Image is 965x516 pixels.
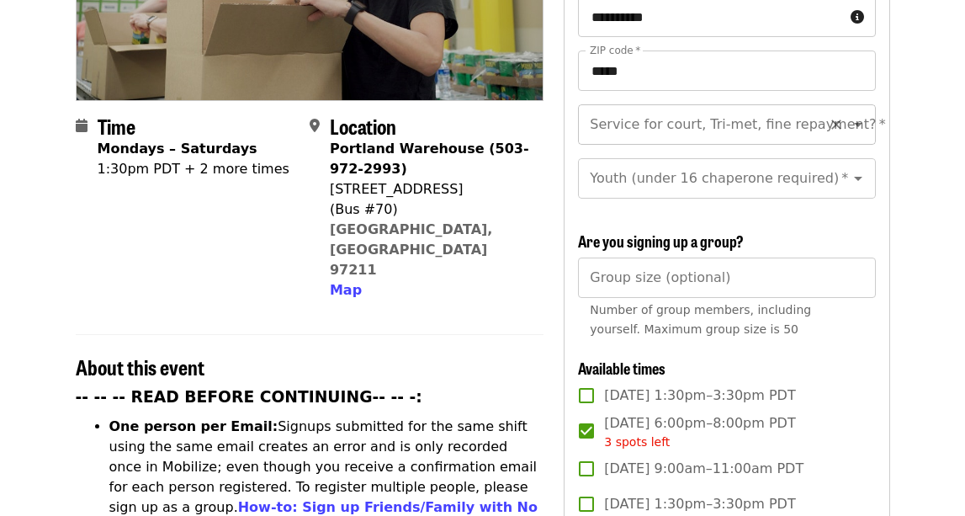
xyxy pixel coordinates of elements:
strong: One person per Email: [109,418,278,434]
input: [object Object] [578,258,875,298]
span: [DATE] 6:00pm–8:00pm PDT [604,413,795,451]
strong: Mondays – Saturdays [98,141,257,157]
strong: Portland Warehouse (503-972-2993) [330,141,529,177]
span: [DATE] 1:30pm–3:30pm PDT [604,386,795,406]
a: [GEOGRAPHIC_DATA], [GEOGRAPHIC_DATA] 97211 [330,221,493,278]
span: Map [330,282,362,298]
label: ZIP code [590,45,640,56]
span: [DATE] 9:00am–11:00am PDT [604,459,803,479]
div: [STREET_ADDRESS] [330,179,530,199]
span: 3 spots left [604,435,670,449]
button: Map [330,280,362,301]
i: map-marker-alt icon [310,118,320,134]
span: Are you signing up a group? [578,230,744,252]
div: (Bus #70) [330,199,530,220]
input: ZIP code [578,51,875,91]
span: Available times [578,357,665,379]
div: 1:30pm PDT + 2 more times [98,159,289,179]
button: Open [846,113,870,136]
span: Time [98,111,135,141]
span: [DATE] 1:30pm–3:30pm PDT [604,494,795,514]
span: Location [330,111,396,141]
i: circle-info icon [851,9,864,25]
strong: -- -- -- READ BEFORE CONTINUING-- -- -: [76,388,422,406]
button: Open [846,167,870,190]
span: About this event [76,352,204,381]
i: calendar icon [76,118,87,134]
span: Number of group members, including yourself. Maximum group size is 50 [590,303,811,336]
button: Clear [824,113,848,136]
